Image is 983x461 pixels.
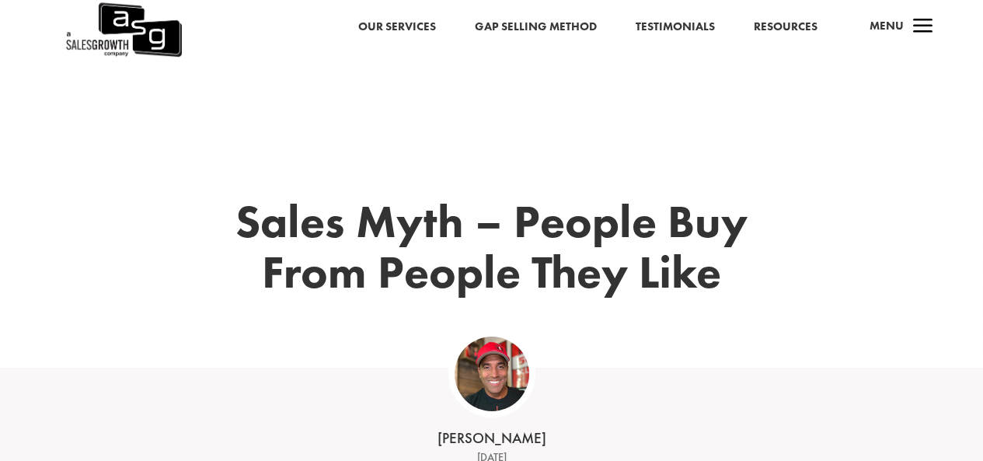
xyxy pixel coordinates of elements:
[908,12,939,43] span: a
[636,17,715,37] a: Testimonials
[870,18,904,33] span: Menu
[455,337,529,411] img: ASG Co_alternate lockup (1)
[754,17,817,37] a: Resources
[235,197,748,305] h1: Sales Myth – People Buy From People They Like
[358,17,436,37] a: Our Services
[475,17,597,37] a: Gap Selling Method
[251,428,733,449] div: [PERSON_NAME]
